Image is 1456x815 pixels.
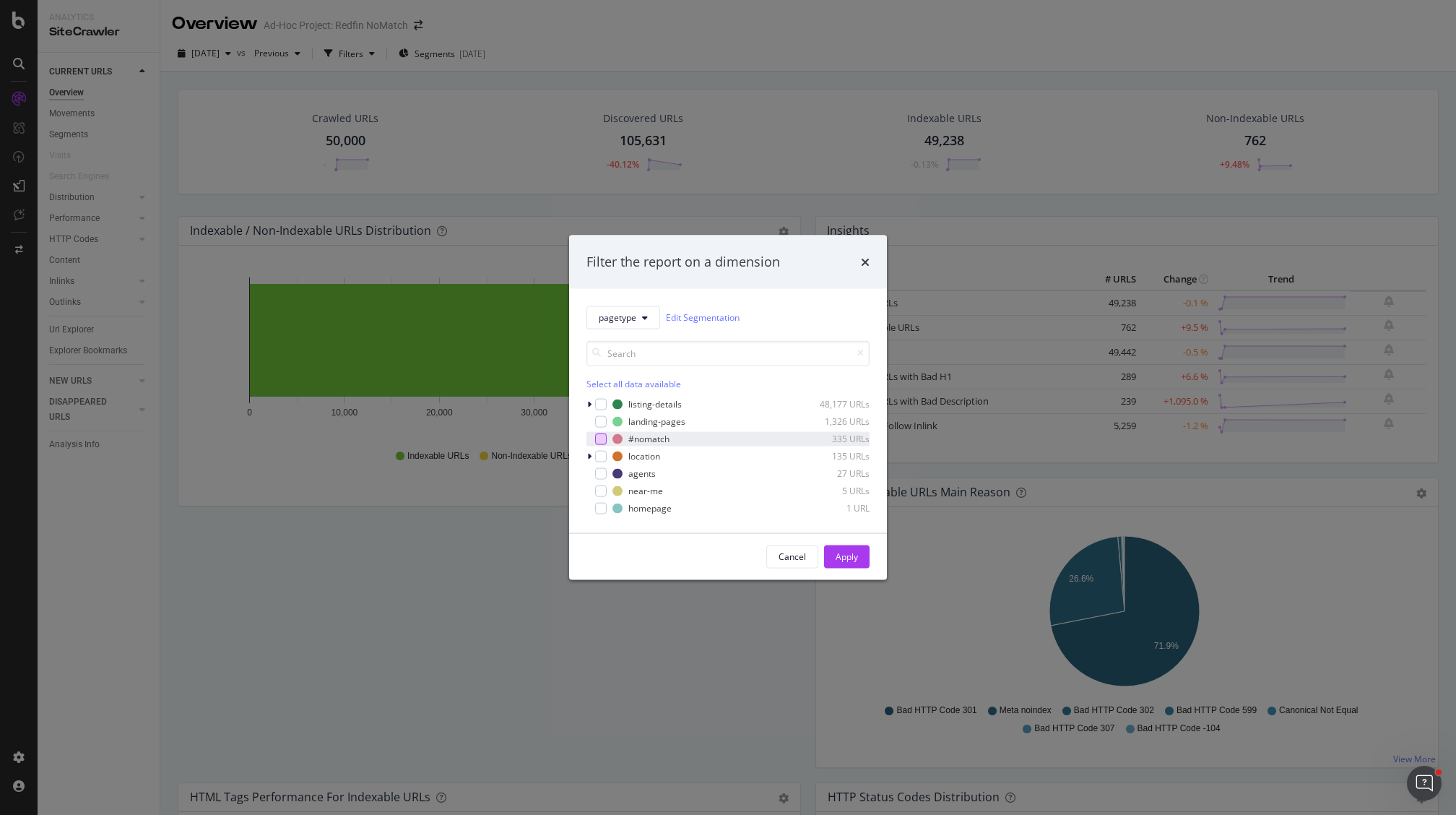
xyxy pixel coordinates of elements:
div: 335 URLs [799,433,870,445]
iframe: Intercom live chat [1407,766,1442,801]
div: homepage [628,502,672,514]
div: near-me [628,485,663,497]
div: listing-details [628,398,682,410]
div: 5 URLs [799,485,870,497]
div: 27 URLs [799,467,870,480]
div: Select all data available [586,377,870,389]
button: Cancel [766,545,818,568]
button: pagetype [586,306,660,329]
div: Apply [836,551,858,563]
div: 1 URL [799,502,870,514]
input: Search [586,340,870,366]
div: landing-pages [628,415,685,428]
div: 1,326 URLs [799,415,870,428]
button: Apply [824,545,870,568]
div: 135 URLs [799,450,870,462]
div: location [628,450,660,462]
span: pagetype [599,311,636,324]
a: Edit Segmentation [666,310,740,325]
div: Cancel [779,551,806,563]
div: Filter the report on a dimension [586,253,780,272]
div: times [861,253,870,272]
div: 48,177 URLs [799,398,870,410]
div: #nomatch [628,433,669,445]
div: modal [569,236,887,580]
div: agents [628,467,656,480]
